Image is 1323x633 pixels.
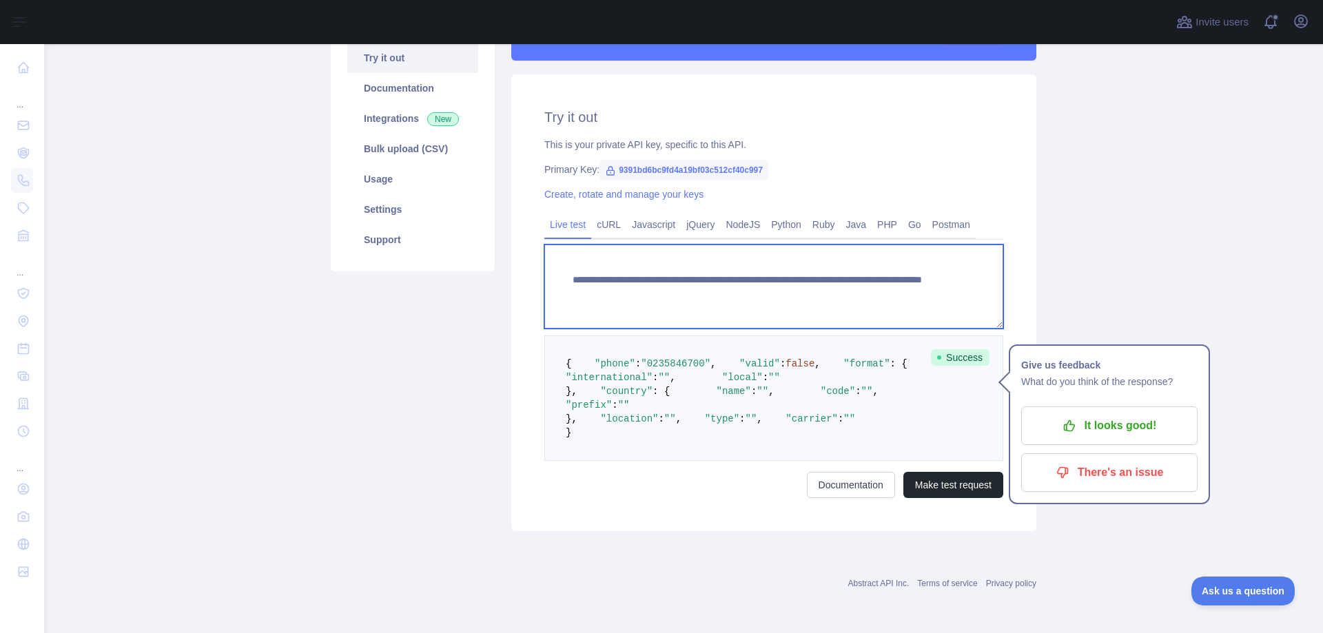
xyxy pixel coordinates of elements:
span: }, [566,386,577,397]
span: "type" [705,413,739,424]
span: "" [658,372,670,383]
a: Create, rotate and manage your keys [544,189,704,200]
a: Java [841,214,872,236]
span: : [658,413,664,424]
span: , [768,386,774,397]
span: "location" [600,413,658,424]
a: Javascript [626,214,681,236]
span: : [751,386,757,397]
span: "" [843,413,855,424]
a: Ruby [807,214,841,236]
button: There's an issue [1021,453,1198,492]
a: Support [347,225,478,255]
span: }, [566,413,577,424]
a: Terms of service [917,579,977,588]
span: "international" [566,372,653,383]
span: : [763,372,768,383]
span: "format" [843,358,890,369]
h2: Try it out [544,107,1003,127]
span: "country" [600,386,653,397]
p: There's an issue [1032,461,1187,484]
span: : [838,413,843,424]
span: "" [664,413,676,424]
span: , [872,386,878,397]
span: "name" [716,386,750,397]
span: "code" [821,386,855,397]
a: Go [903,214,927,236]
div: This is your private API key, specific to this API. [544,138,1003,152]
h1: Give us feedback [1021,357,1198,373]
span: : [739,413,745,424]
a: Integrations New [347,103,478,134]
span: "local" [722,372,763,383]
a: Privacy policy [986,579,1036,588]
a: Python [766,214,807,236]
span: "valid" [739,358,780,369]
a: NodeJS [720,214,766,236]
button: Make test request [903,472,1003,498]
span: { [566,358,571,369]
a: Try it out [347,43,478,73]
a: Abstract API Inc. [848,579,910,588]
a: Documentation [347,73,478,103]
span: "phone" [595,358,635,369]
iframe: Toggle Customer Support [1191,577,1295,605]
a: Documentation [807,472,895,498]
span: , [676,413,681,424]
a: Settings [347,194,478,225]
span: Invite users [1196,14,1249,30]
span: , [710,358,716,369]
span: false [786,358,814,369]
span: , [670,372,675,383]
span: "" [768,372,780,383]
span: "" [746,413,757,424]
p: It looks good! [1032,414,1187,437]
span: : { [653,386,670,397]
span: "0235846700" [641,358,710,369]
span: : [653,372,658,383]
a: PHP [872,214,903,236]
a: Live test [544,214,591,236]
span: : [780,358,786,369]
span: "prefix" [566,399,612,411]
span: "" [757,386,768,397]
div: ... [11,83,33,110]
a: Bulk upload (CSV) [347,134,478,164]
span: New [427,112,459,126]
span: , [814,358,820,369]
p: What do you think of the response? [1021,373,1198,390]
button: Invite users [1173,11,1251,33]
span: Success [931,349,989,366]
span: "" [861,386,873,397]
span: : { [890,358,907,369]
div: Primary Key: [544,163,1003,176]
a: Usage [347,164,478,194]
span: : [635,358,641,369]
span: , [757,413,762,424]
span: "" [618,399,630,411]
div: ... [11,446,33,474]
a: Postman [927,214,976,236]
span: 9391bd6bc9fd4a19bf03c512cf40c997 [599,160,768,180]
a: jQuery [681,214,720,236]
span: } [566,427,571,438]
a: cURL [591,214,626,236]
div: ... [11,251,33,278]
span: : [612,399,617,411]
span: "carrier" [786,413,838,424]
span: : [855,386,861,397]
button: It looks good! [1021,406,1198,445]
